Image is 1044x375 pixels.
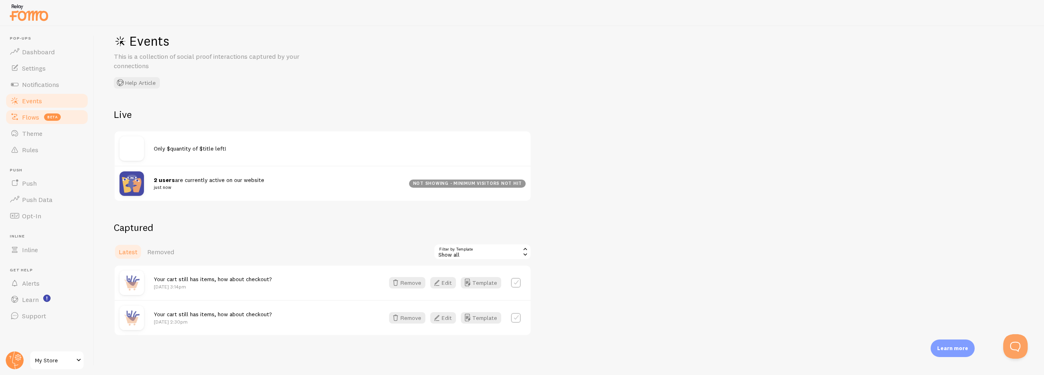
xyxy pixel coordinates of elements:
span: Pop-ups [10,36,89,41]
div: Show all [434,244,531,260]
button: Edit [430,312,456,324]
div: Learn more [931,339,975,357]
span: Settings [22,64,46,72]
span: Removed [147,248,174,256]
span: beta [44,113,61,121]
a: Settings [5,60,89,76]
strong: 2 users [154,176,175,184]
span: Theme [22,129,42,138]
span: Flows [22,113,39,121]
a: My Store [29,351,84,370]
h1: Events [114,33,358,49]
h2: Live [114,108,531,121]
span: Rules [22,146,38,154]
img: purchase.jpg [119,271,144,295]
img: fomo-relay-logo-orange.svg [9,2,49,23]
a: Push [5,175,89,191]
a: Learn [5,291,89,308]
p: [DATE] 3:14pm [154,283,272,290]
img: pageviews.png [119,171,144,196]
a: Alerts [5,275,89,291]
span: Get Help [10,268,89,273]
p: [DATE] 2:30pm [154,318,272,325]
span: Your cart still has items, how about checkout? [154,311,272,318]
a: Notifications [5,76,89,93]
a: Events [5,93,89,109]
a: Flows beta [5,109,89,125]
span: Your cart still has items, how about checkout? [154,275,272,283]
a: Rules [5,142,89,158]
span: Alerts [22,279,40,287]
a: Dashboard [5,44,89,60]
button: Remove [389,277,425,288]
svg: <p>Watch New Feature Tutorials!</p> [43,295,51,302]
img: no_image.svg [119,136,144,161]
a: Push Data [5,191,89,208]
button: Template [461,312,501,324]
span: Notifications [22,80,59,89]
span: My Store [35,355,74,365]
span: Learn [22,295,39,304]
span: Events [22,97,42,105]
button: Remove [389,312,425,324]
span: Opt-In [22,212,41,220]
div: not showing - minimum visitors not hit [409,180,526,188]
a: Inline [5,242,89,258]
a: Edit [430,312,461,324]
a: Removed [142,244,179,260]
a: Opt-In [5,208,89,224]
button: Template [461,277,501,288]
span: Push Data [22,195,53,204]
button: Help Article [114,77,160,89]
span: Support [22,312,46,320]
span: Dashboard [22,48,55,56]
p: This is a collection of social proof interactions captured by your connections [114,52,310,71]
a: Edit [430,277,461,288]
h2: Captured [114,221,531,234]
p: Learn more [937,344,968,352]
small: just now [154,184,399,191]
span: Inline [10,234,89,239]
a: Latest [114,244,142,260]
span: Only $quantity of $title left! [154,145,226,152]
a: Theme [5,125,89,142]
a: Support [5,308,89,324]
span: Inline [22,246,38,254]
span: Push [10,168,89,173]
button: Edit [430,277,456,288]
span: Latest [119,248,137,256]
iframe: Help Scout Beacon - Open [1003,334,1028,359]
span: are currently active on our website [154,176,399,191]
img: purchase.jpg [119,306,144,330]
span: Push [22,179,37,187]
